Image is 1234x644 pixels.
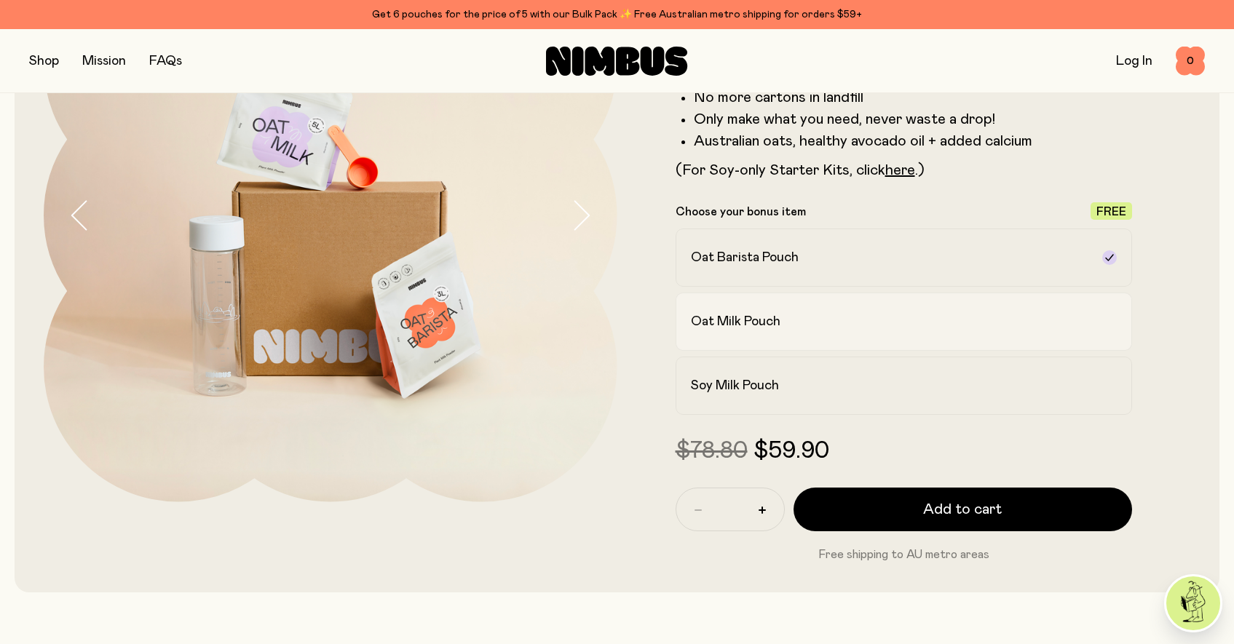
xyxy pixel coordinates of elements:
[82,55,126,68] a: Mission
[1096,206,1126,218] span: Free
[676,204,806,219] p: Choose your bonus item
[676,162,1133,179] p: (For Soy-only Starter Kits, click .)
[676,546,1133,563] p: Free shipping to AU metro areas
[1166,576,1220,630] img: agent
[694,132,1133,150] li: Australian oats, healthy avocado oil + added calcium
[1116,55,1152,68] a: Log In
[676,440,748,463] span: $78.80
[794,488,1133,531] button: Add to cart
[29,6,1205,23] div: Get 6 pouches for the price of 5 with our Bulk Pack ✨ Free Australian metro shipping for orders $59+
[691,377,779,394] h2: Soy Milk Pouch
[923,499,1002,520] span: Add to cart
[754,440,829,463] span: $59.90
[691,313,780,330] h2: Oat Milk Pouch
[149,55,182,68] a: FAQs
[694,111,1133,128] li: Only make what you need, never waste a drop!
[694,89,1133,106] li: No more cartons in landfill
[691,249,799,266] h2: Oat Barista Pouch
[885,163,915,178] a: here
[1176,47,1205,76] button: 0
